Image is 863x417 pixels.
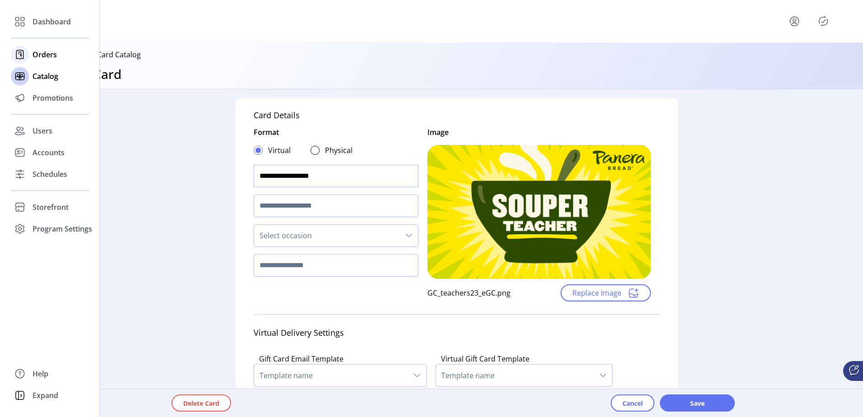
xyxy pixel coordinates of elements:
[32,16,71,27] span: Dashboard
[70,49,141,60] p: Back to Card Catalog
[172,394,231,412] button: Delete Card
[32,368,48,379] span: Help
[254,365,408,386] span: Template name
[32,169,67,180] span: Schedules
[622,398,643,408] span: Cancel
[32,390,58,401] span: Expand
[32,223,92,234] span: Program Settings
[816,14,831,28] button: Publisher Panel
[183,398,219,408] span: Delete Card
[776,10,816,32] button: menu
[254,321,660,344] div: Virtual Delivery Settings
[32,93,73,103] span: Promotions
[408,365,426,386] div: dropdown trigger
[259,354,343,364] label: Gift Card Email Template
[254,225,400,246] span: Select occasion
[660,394,735,412] button: Save
[611,394,654,412] button: Cancel
[325,145,353,156] label: Physical
[672,398,723,408] span: Save
[441,354,529,364] label: Virtual Gift Card Template
[594,365,612,386] div: dropdown trigger
[572,287,622,298] span: Replace Image
[427,127,449,138] div: Image
[427,287,539,298] div: GC_teachers23_eGC.png
[254,127,279,141] div: Format
[32,202,69,213] span: Storefront
[268,145,291,156] label: Virtual
[32,147,65,158] span: Accounts
[254,109,300,121] div: Card Details
[436,365,594,386] span: Template name
[400,225,418,246] div: dropdown trigger
[32,125,52,136] span: Users
[32,71,58,82] span: Catalog
[32,49,57,60] span: Orders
